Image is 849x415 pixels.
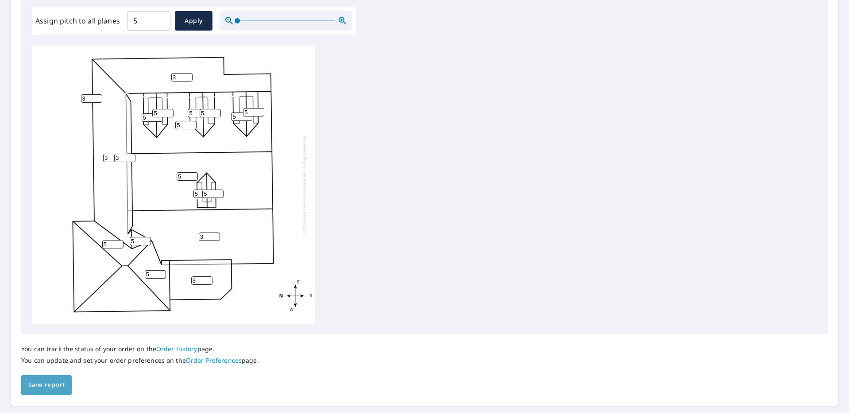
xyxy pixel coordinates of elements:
input: 00.0 [127,8,170,33]
button: Apply [175,11,212,31]
a: Order Preferences [186,356,242,365]
p: You can track the status of your order on the page. [21,345,259,353]
label: Assign pitch to all planes [35,16,120,26]
button: Save report [21,375,72,395]
p: You can update and set your order preferences on the page. [21,357,259,365]
a: Order History [156,345,197,353]
span: Apply [182,16,205,27]
span: Save report [28,380,65,391]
